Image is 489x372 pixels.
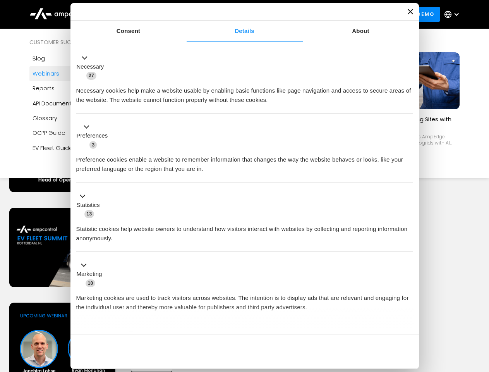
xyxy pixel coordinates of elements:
div: Marketing cookies are used to track visitors across websites. The intention is to display ads tha... [76,288,413,312]
label: Preferences [77,131,108,140]
div: Glossary [33,114,57,122]
div: Customer success [29,38,125,46]
a: Consent [70,21,187,42]
a: Webinars [29,66,125,81]
button: Preferences (3) [76,122,113,150]
div: API Documentation [33,99,86,108]
a: Blog [29,51,125,66]
a: EV Fleet Guide [29,141,125,155]
button: Close banner [408,9,413,14]
span: 2 [128,331,135,339]
div: Webinars [33,69,59,78]
span: 13 [84,210,94,218]
a: API Documentation [29,96,125,111]
span: 27 [86,72,96,79]
div: Reports [33,84,55,93]
a: Reports [29,81,125,96]
div: EV Fleet Guide [33,144,73,152]
a: Details [187,21,303,42]
div: Blog [33,54,45,63]
button: Marketing (10) [76,261,107,288]
div: Necessary cookies help make a website usable by enabling basic functions like page navigation and... [76,80,413,105]
label: Necessary [77,62,104,71]
button: Unclassified (2) [76,330,140,339]
button: Necessary (27) [76,53,109,80]
a: Glossary [29,111,125,126]
a: OCPP Guide [29,126,125,140]
button: Okay [302,340,413,363]
label: Statistics [77,201,100,210]
button: Statistics (13) [76,191,105,219]
span: 3 [89,141,97,149]
div: Statistic cookies help website owners to understand how visitors interact with websites by collec... [76,219,413,243]
span: 10 [86,279,96,287]
div: OCPP Guide [33,129,65,137]
div: Preference cookies enable a website to remember information that changes the way the website beha... [76,149,413,174]
a: About [303,21,419,42]
label: Marketing [77,270,102,279]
